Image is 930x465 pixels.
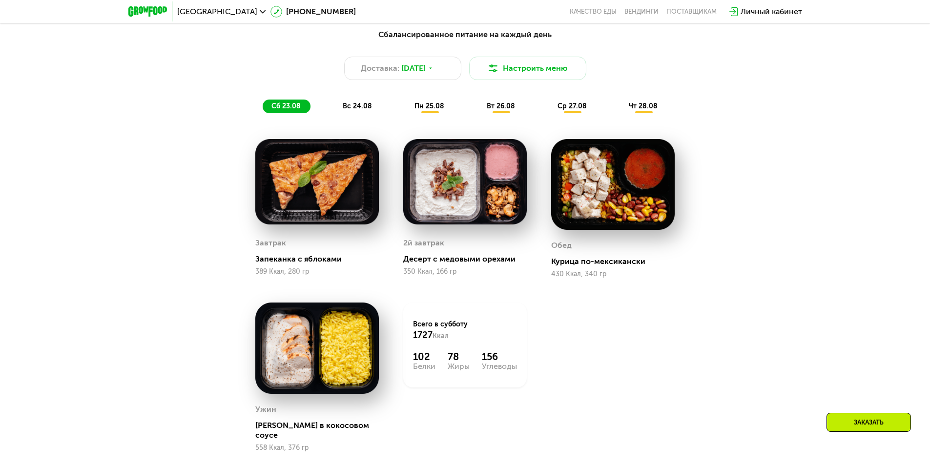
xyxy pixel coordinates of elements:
[624,8,659,16] a: Вендинги
[271,102,301,110] span: сб 23.08
[741,6,802,18] div: Личный кабинет
[413,351,435,363] div: 102
[255,268,379,276] div: 389 Ккал, 280 гр
[401,62,426,74] span: [DATE]
[343,102,372,110] span: вс 24.08
[255,421,387,440] div: [PERSON_NAME] в кокосовом соусе
[666,8,717,16] div: поставщикам
[255,254,387,264] div: Запеканка с яблоками
[403,236,444,250] div: 2й завтрак
[413,320,517,341] div: Всего в субботу
[551,257,682,266] div: Курица по-мексикански
[177,8,257,16] span: [GEOGRAPHIC_DATA]
[433,332,449,340] span: Ккал
[551,270,675,278] div: 430 Ккал, 340 гр
[255,236,286,250] div: Завтрак
[270,6,356,18] a: [PHONE_NUMBER]
[570,8,617,16] a: Качество еды
[413,363,435,370] div: Белки
[487,102,515,110] span: вт 26.08
[361,62,399,74] span: Доставка:
[482,351,517,363] div: 156
[448,363,470,370] div: Жиры
[413,330,433,341] span: 1727
[255,402,276,417] div: Ужин
[448,351,470,363] div: 78
[403,268,527,276] div: 350 Ккал, 166 гр
[176,29,754,41] div: Сбалансированное питание на каждый день
[482,363,517,370] div: Углеводы
[414,102,444,110] span: пн 25.08
[551,238,572,253] div: Обед
[558,102,587,110] span: ср 27.08
[629,102,658,110] span: чт 28.08
[827,413,911,432] div: Заказать
[403,254,535,264] div: Десерт с медовыми орехами
[255,444,379,452] div: 558 Ккал, 376 гр
[469,57,586,80] button: Настроить меню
